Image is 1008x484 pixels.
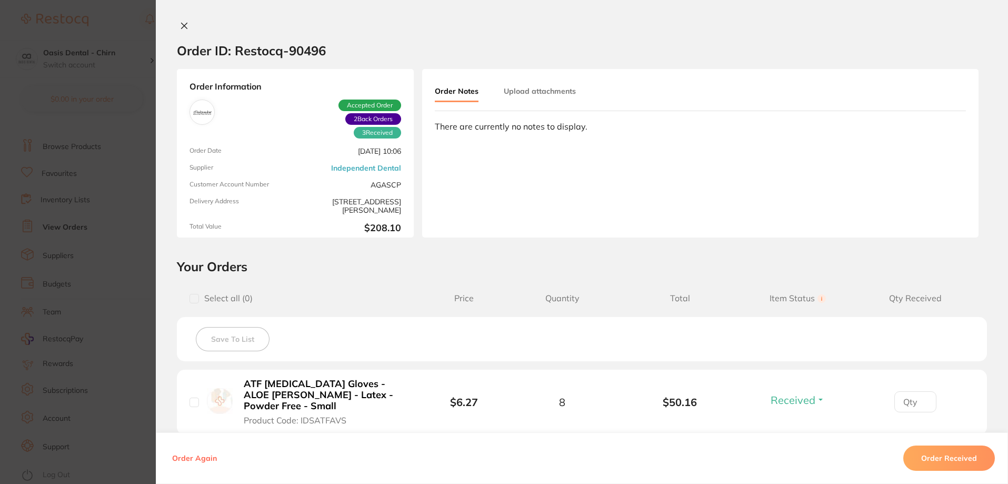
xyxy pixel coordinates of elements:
[244,416,346,425] span: Product Code: IDSATFAVS
[621,293,739,303] span: Total
[199,293,253,303] span: Select all ( 0 )
[559,396,565,408] span: 8
[894,391,936,412] input: Qty
[338,100,401,111] span: Accepted Order
[169,453,220,463] button: Order Again
[189,223,291,234] span: Total Value
[503,293,621,303] span: Quantity
[189,197,291,214] span: Delivery Address
[771,393,815,407] span: Received
[621,396,739,408] b: $50.16
[196,327,270,351] button: Save To List
[425,293,503,303] span: Price
[767,393,828,407] button: Received
[345,113,401,125] span: Back orders
[354,127,401,139] span: Received
[435,82,478,102] button: Order Notes
[177,43,326,58] h2: Order ID: Restocq- 90496
[300,147,401,155] span: [DATE] 10:06
[244,379,406,411] b: ATF [MEDICAL_DATA] Gloves - ALOE [PERSON_NAME] - Latex - Powder Free - Small
[189,181,291,189] span: Customer Account Number
[856,293,974,303] span: Qty Received
[739,293,857,303] span: Item Status
[177,259,987,274] h2: Your Orders
[241,378,410,426] button: ATF [MEDICAL_DATA] Gloves - ALOE [PERSON_NAME] - Latex - Powder Free - Small Product Code: IDSATFAVS
[331,164,401,172] a: Independent Dental
[300,223,401,234] b: $208.10
[189,147,291,155] span: Order Date
[903,446,995,471] button: Order Received
[435,122,966,131] div: There are currently no notes to display.
[504,82,576,101] button: Upload attachments
[300,181,401,189] span: AGASCP
[207,388,233,414] img: ATF Dental Examination Gloves - ALOE VERA - Latex - Powder Free - Small
[300,197,401,214] span: [STREET_ADDRESS][PERSON_NAME]
[189,164,291,172] span: Supplier
[192,102,212,122] img: Independent Dental
[189,82,401,91] strong: Order Information
[450,396,478,409] b: $6.27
